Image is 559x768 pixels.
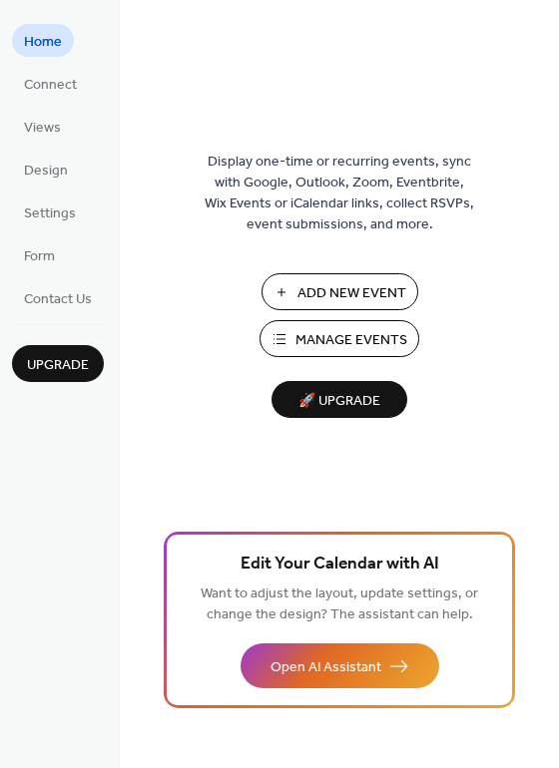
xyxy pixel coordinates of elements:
[283,388,395,415] span: 🚀 Upgrade
[24,161,68,182] span: Design
[12,345,104,382] button: Upgrade
[24,75,77,96] span: Connect
[12,281,104,314] a: Contact Us
[12,238,67,271] a: Form
[24,289,92,310] span: Contact Us
[260,320,419,357] button: Manage Events
[12,24,74,57] a: Home
[24,32,62,53] span: Home
[201,580,478,628] span: Want to adjust the layout, update settings, or change the design? The assistant can help.
[24,203,76,224] span: Settings
[12,67,89,100] a: Connect
[12,110,73,143] a: Views
[271,657,381,678] span: Open AI Assistant
[241,643,439,688] button: Open AI Assistant
[24,246,55,267] span: Form
[12,153,80,186] a: Design
[272,381,407,418] button: 🚀 Upgrade
[295,330,407,351] span: Manage Events
[297,283,406,304] span: Add New Event
[27,355,89,376] span: Upgrade
[241,551,439,578] span: Edit Your Calendar with AI
[262,273,418,310] button: Add New Event
[24,118,61,139] span: Views
[12,195,88,228] a: Settings
[205,152,474,235] span: Display one-time or recurring events, sync with Google, Outlook, Zoom, Eventbrite, Wix Events or ...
